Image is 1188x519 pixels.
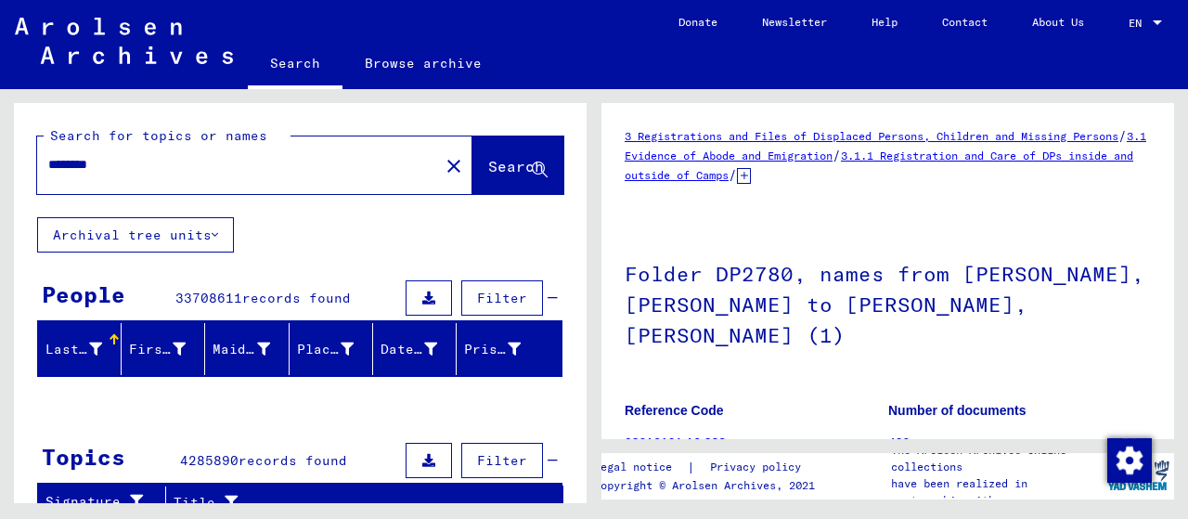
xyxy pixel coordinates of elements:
div: Date of Birth [381,334,460,364]
div: | [594,458,823,477]
b: Reference Code [625,403,724,418]
a: Privacy policy [695,458,823,477]
div: Last Name [45,340,102,359]
button: Search [472,136,563,194]
a: Legal notice [594,458,687,477]
mat-header-cell: Place of Birth [290,323,373,375]
span: 4285890 [180,452,239,469]
a: 3 Registrations and Files of Displaced Persons, Children and Missing Persons [625,129,1118,143]
span: Filter [477,290,527,306]
span: records found [242,290,351,306]
span: records found [239,452,347,469]
p: The Arolsen Archives online collections [891,442,1103,475]
span: / [833,147,841,163]
p: have been realized in partnership with [891,475,1103,509]
a: Browse archive [342,41,504,85]
div: Last Name [45,334,125,364]
button: Filter [461,280,543,316]
div: Date of Birth [381,340,437,359]
mat-header-cell: Last Name [38,323,122,375]
div: Maiden Name [213,340,269,359]
mat-header-cell: First Name [122,323,205,375]
a: Search [248,41,342,89]
mat-icon: close [443,155,465,177]
mat-header-cell: Prisoner # [457,323,562,375]
span: / [1118,127,1127,144]
div: First Name [129,334,209,364]
div: Topics [42,440,125,474]
p: 400 [888,434,1151,453]
mat-header-cell: Maiden Name [205,323,289,375]
div: Prisoner # [464,334,544,364]
div: Maiden Name [213,334,292,364]
div: Title [174,487,545,517]
a: 03010101 16 222 [625,435,726,450]
span: EN [1129,17,1149,30]
div: Title [174,493,526,513]
button: Clear [435,147,472,184]
mat-label: Search for topics or names [50,127,267,144]
div: Signature [45,492,151,512]
div: People [42,278,125,311]
div: Place of Birth [297,340,354,359]
button: Archival tree units [37,217,234,253]
img: Arolsen_neg.svg [15,18,233,64]
div: Signature [45,487,170,517]
span: Search [488,157,544,175]
div: First Name [129,340,186,359]
p: Copyright © Arolsen Archives, 2021 [594,477,823,494]
mat-header-cell: Date of Birth [373,323,457,375]
button: Filter [461,443,543,478]
div: Place of Birth [297,334,377,364]
span: 33708611 [175,290,242,306]
span: Filter [477,452,527,469]
img: yv_logo.png [1104,452,1173,499]
a: 3.1.1 Registration and Care of DPs inside and outside of Camps [625,149,1133,182]
h1: Folder DP2780, names from [PERSON_NAME], [PERSON_NAME] to [PERSON_NAME], [PERSON_NAME] (1) [625,231,1151,374]
b: Number of documents [888,403,1027,418]
div: Prisoner # [464,340,521,359]
img: Change consent [1107,438,1152,483]
span: / [729,166,737,183]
